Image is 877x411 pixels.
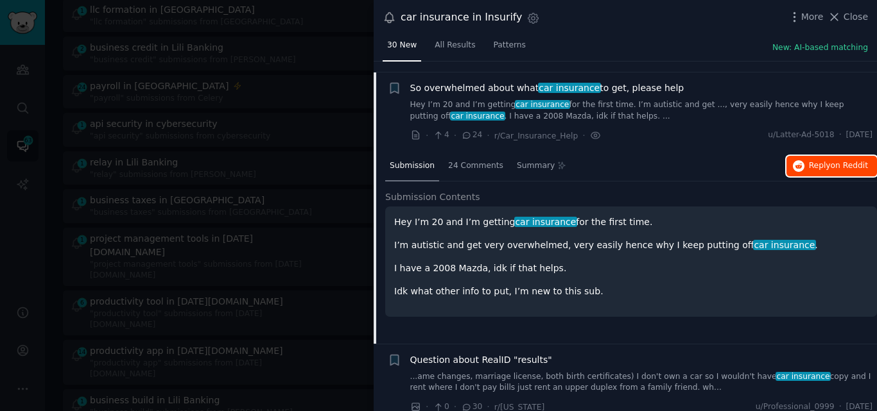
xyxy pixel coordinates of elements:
[390,160,435,172] span: Submission
[788,10,824,24] button: More
[433,130,449,141] span: 4
[410,81,684,95] a: So overwhelmed about whatcar insuranceto get, please help
[776,372,831,381] span: car insurance
[435,40,475,51] span: All Results
[772,42,868,54] button: New: AI-based matching
[489,35,530,62] a: Patterns
[461,130,482,141] span: 24
[385,190,480,204] span: Submission Contents
[515,100,571,109] span: car insurance
[383,35,421,62] a: 30 New
[401,10,522,26] div: car insurance in Insurify
[768,130,834,141] span: u/Latter-Ad-5018
[801,10,824,24] span: More
[410,371,873,394] a: ...ame changes, marriage license, both birth certificates) I don't own a car so I wouldn't haveca...
[487,129,489,142] span: ·
[410,353,552,367] a: Question about RealID "results"
[786,156,877,176] button: Replyon Reddit
[394,262,868,275] p: I have a 2008 Mazda, idk if that helps.
[394,215,868,229] p: Hey I’m 20 and I’m getting for the first time.
[394,285,868,298] p: Idk what other info to put, I’m new to this sub.
[831,161,868,170] span: on Reddit
[430,35,480,62] a: All Results
[450,112,506,121] span: car insurance
[410,81,684,95] span: So overwhelmed about what to get, please help
[454,129,456,142] span: ·
[517,160,555,172] span: Summary
[394,239,868,252] p: I’m autistic and get very overwhelmed, very easily hence why I keep putting off .
[514,217,577,227] span: car insurance
[839,130,842,141] span: ·
[410,99,873,122] a: Hey I’m 20 and I’m gettingcar insurancefor the first time. I’m autistic and get ..., very easily ...
[844,10,868,24] span: Close
[494,40,526,51] span: Patterns
[582,129,585,142] span: ·
[387,40,417,51] span: 30 New
[828,10,868,24] button: Close
[494,131,578,140] span: r/Car_Insurance_Help
[448,160,503,172] span: 24 Comments
[538,83,601,93] span: car insurance
[426,129,428,142] span: ·
[846,130,873,141] span: [DATE]
[753,240,816,250] span: car insurance
[809,160,868,172] span: Reply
